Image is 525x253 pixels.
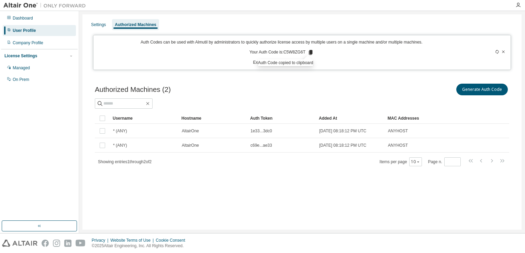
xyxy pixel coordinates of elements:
[388,143,408,148] span: ANYHOST
[113,113,176,124] div: Username
[181,113,245,124] div: Hostname
[115,22,156,27] div: Authorized Machines
[92,243,189,249] p: © 2025 Altair Engineering, Inc. All Rights Reserved.
[98,39,466,45] p: Auth Codes can be used with Almutil by administrators to quickly authorize license access by mult...
[98,159,152,164] span: Showing entries 1 through 2 of 2
[319,128,366,134] span: [DATE] 08:18:12 PM UTC
[113,143,127,148] span: * (ANY)
[64,240,71,247] img: linkedin.svg
[156,238,189,243] div: Cookie Consent
[250,113,313,124] div: Auth Token
[249,49,314,56] p: Your Auth Code is: C5W8ZG6T
[456,84,508,95] button: Generate Auth Code
[13,28,36,33] div: User Profile
[98,60,466,65] p: Expires in 12 minutes, 9 seconds
[42,240,49,247] img: facebook.svg
[250,143,272,148] span: c69e...ae33
[95,86,171,94] span: Authorized Machines (2)
[428,157,461,166] span: Page n.
[4,53,37,59] div: License Settings
[3,2,89,9] img: Altair One
[250,128,272,134] span: 1e33...3dc0
[13,40,43,46] div: Company Profile
[113,128,127,134] span: * (ANY)
[2,240,37,247] img: altair_logo.svg
[13,77,29,82] div: On Prem
[411,159,420,165] button: 10
[182,128,199,134] span: AltairOne
[13,65,30,71] div: Managed
[91,22,106,27] div: Settings
[53,240,60,247] img: instagram.svg
[92,238,110,243] div: Privacy
[319,113,382,124] div: Added At
[110,238,156,243] div: Website Terms of Use
[319,143,366,148] span: [DATE] 08:18:12 PM UTC
[76,240,86,247] img: youtube.svg
[182,143,199,148] span: AltairOne
[388,128,408,134] span: ANYHOST
[13,15,33,21] div: Dashboard
[258,59,313,66] div: Auth Code copied to clipboard
[380,157,422,166] span: Items per page
[388,113,437,124] div: MAC Addresses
